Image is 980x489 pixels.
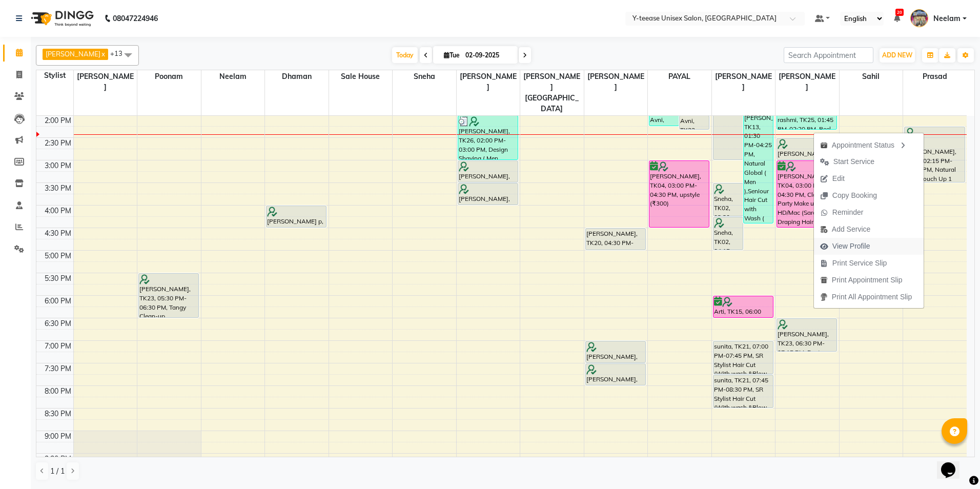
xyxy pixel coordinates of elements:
[43,296,73,307] div: 6:00 PM
[895,9,904,16] span: 20
[880,48,915,63] button: ADD NEW
[265,70,329,83] span: Dhaman
[43,206,73,216] div: 4:00 PM
[458,184,518,205] div: [PERSON_NAME], TK14, 03:30 PM-04:00 PM, SR Stylist Hair Trim (Without Wash [DEMOGRAPHIC_DATA] )
[586,229,645,250] div: [PERSON_NAME], TK20, 04:30 PM-05:00 PM, Straight Blow Dry without wash
[648,70,711,83] span: PAYAL
[814,136,924,153] div: Appointment Status
[832,173,845,184] span: Edit
[905,127,965,182] div: Ms [PERSON_NAME], TK07, 02:15 PM-03:30 PM, Natural Root Touch Up 1 inch [DEMOGRAPHIC_DATA]
[840,70,903,83] span: Sahil
[820,226,828,233] img: add-service.png
[458,161,518,182] div: [PERSON_NAME], TK14, 03:00 PM-03:30 PM, SR Stylist Hair Trim (Without Wash [DEMOGRAPHIC_DATA] )
[777,319,836,351] div: [PERSON_NAME], TK23, 06:30 PM-07:15 PM, Destress Spa [DEMOGRAPHIC_DATA] ( Normal to Dry Hair )
[937,448,970,479] iframe: chat widget
[43,431,73,442] div: 9:00 PM
[713,375,773,407] div: sunita, TK21, 07:45 PM-08:30 PM, SR Stylist Hair Cut (With wash &Blow Dry [DEMOGRAPHIC_DATA] )
[43,386,73,397] div: 8:00 PM
[713,184,743,216] div: Sneha, TK02, 03:30 PM-04:15 PM, SR Stylist Hair Cut (With wash &Blow Dry [DEMOGRAPHIC_DATA] )
[712,70,775,94] span: [PERSON_NAME]
[832,190,877,201] span: Copy Booking
[820,293,828,301] img: printall.png
[777,138,836,159] div: [PERSON_NAME] , TK24, 02:30 PM-03:00 PM, [DEMOGRAPHIC_DATA] Head Massage ( Without Wash Coconut/a...
[201,70,265,83] span: Neelam
[910,9,928,27] img: Neelam
[43,183,73,194] div: 3:30 PM
[777,161,836,227] div: [PERSON_NAME], TK04, 03:00 PM-04:30 PM, Classic Party Make up HD/Mac (Saree Draping Hair Tongs\Ir...
[113,4,158,33] b: 08047224946
[74,70,137,94] span: [PERSON_NAME]
[26,4,96,33] img: logo
[520,70,584,115] span: [PERSON_NAME][GEOGRAPHIC_DATA]
[586,341,645,362] div: [PERSON_NAME], TK05, 07:00 PM-07:30 PM, Seniour Hair Cut with Wash ( Men )
[833,156,874,167] span: Start Service
[43,318,73,329] div: 6:30 PM
[43,160,73,171] div: 3:00 PM
[649,161,709,227] div: [PERSON_NAME], TK04, 03:00 PM-04:30 PM, upstyle (₹300)
[110,49,130,57] span: +13
[441,51,462,59] span: Tue
[50,466,65,477] span: 1 / 1
[933,13,961,24] span: Neelam
[882,51,912,59] span: ADD NEW
[267,206,326,227] div: [PERSON_NAME] p, TK09, 04:00 PM-04:30 PM, Designer Men Hair Cut ( SIR )
[46,50,100,58] span: [PERSON_NAME]
[713,296,773,317] div: Arti, TK15, 06:00 PM-06:30 PM, Ultimate Blow dry With wash
[832,275,903,286] span: Print Appointment Slip
[777,105,836,129] div: rashmi, TK25, 01:45 PM-02:20 PM, Peel Off Full Face,Peel Off Under Arms,Eyebrows
[832,207,864,218] span: Reminder
[713,217,743,250] div: Sneha, TK02, 04:15 PM-05:00 PM, SR Stylist Hair Cut (With wash &Blow Dry [DEMOGRAPHIC_DATA] )
[894,14,900,23] a: 20
[43,115,73,126] div: 2:00 PM
[43,228,73,239] div: 4:30 PM
[903,70,967,83] span: Prasad
[832,224,870,235] span: Add Service
[832,292,912,302] span: Print All Appointment Slip
[744,93,773,223] div: santan [PERSON_NAME], TK13, 01:30 PM-04:25 PM, Natural Global ( Men ),Seniour Hair Cut with Wash ...
[832,241,870,252] span: View Profile
[584,70,648,94] span: [PERSON_NAME]
[100,50,105,58] a: x
[43,341,73,352] div: 7:00 PM
[457,70,520,94] span: [PERSON_NAME]
[586,364,645,385] div: [PERSON_NAME], TK05, 07:30 PM-08:00 PM, Design Shaving ( Men )
[462,48,514,63] input: 2025-09-02
[832,258,887,269] span: Print Service Slip
[43,138,73,149] div: 2:30 PM
[36,70,73,81] div: Stylist
[820,276,828,284] img: printapt.png
[43,363,73,374] div: 7:30 PM
[820,141,828,149] img: apt_status.png
[329,70,393,83] span: Sale House
[392,47,418,63] span: Today
[393,70,456,83] span: Sneha
[137,70,201,83] span: Poonam
[139,274,198,317] div: [PERSON_NAME], TK23, 05:30 PM-06:30 PM, Tangy Clean-up
[713,341,773,374] div: sunita, TK21, 07:00 PM-07:45 PM, SR Stylist Hair Cut (With wash &Blow Dry [DEMOGRAPHIC_DATA] )
[680,116,709,129] div: Avni, TK22, 02:00 PM-02:20 PM, Peel Off Under Arms
[43,409,73,419] div: 8:30 PM
[43,273,73,284] div: 5:30 PM
[775,70,839,94] span: [PERSON_NAME]
[43,454,73,464] div: 9:30 PM
[458,116,518,159] div: [PERSON_NAME], TK26, 02:00 PM-03:00 PM, Design Shaving ( Men ),Seniour [DEMOGRAPHIC_DATA] Hair Cu...
[784,47,873,63] input: Search Appointment
[43,251,73,261] div: 5:00 PM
